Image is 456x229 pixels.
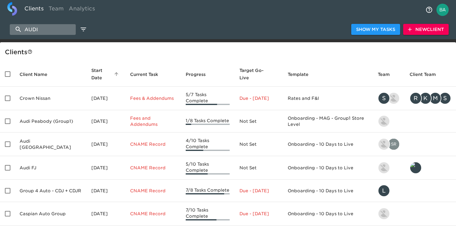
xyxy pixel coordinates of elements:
[235,156,283,180] td: Not Set
[86,180,125,202] td: [DATE]
[356,26,395,33] span: Show My Tasks
[419,92,432,104] div: K
[283,180,373,202] td: Onboarding - 10 Days to Live
[181,156,235,180] td: 5/10 Tasks Complete
[283,202,373,226] td: Onboarding - 10 Days to Live
[283,87,373,110] td: Rates and F&I
[410,71,444,78] span: Client Team
[410,162,451,174] div: leland@roadster.com
[429,92,441,104] div: M
[86,110,125,133] td: [DATE]
[239,67,278,81] span: Target Go-Live
[181,133,235,156] td: 4/10 Tasks Complete
[410,92,451,104] div: rrobins@crowncars.com, kwilson@crowncars.com, mcooley@crowncars.com, sparent@crowncars.com
[410,92,422,104] div: R
[378,115,400,127] div: nikko.foster@roadster.com
[378,139,389,150] img: kevin.lo@roadster.com
[22,2,46,17] a: Clients
[378,208,400,220] div: kevin.lo@roadster.com
[283,133,373,156] td: Onboarding - 10 Days to Live
[378,116,389,127] img: nikko.foster@roadster.com
[378,71,398,78] span: Team
[378,185,400,197] div: lauren.seimas@roadster.com
[436,4,449,16] img: Profile
[46,2,66,17] a: Team
[408,26,444,33] span: New Client
[91,67,120,81] span: Start Date
[283,110,373,133] td: Onboarding - MAG - Group1 Store Level
[351,24,400,35] button: Show My Tasks
[181,202,235,226] td: 7/10 Tasks Complete
[86,156,125,180] td: [DATE]
[378,162,400,174] div: kevin.lo@roadster.com
[439,92,451,104] div: S
[283,156,373,180] td: Onboarding - 10 Days to Live
[239,67,270,81] span: Calculated based on the start date and the duration of all Tasks contained in this Hub.
[130,71,158,78] span: Current Task
[15,180,86,202] td: Group 4 Auto - CDJ + CDJR
[388,93,399,104] img: austin@roadster.com
[15,110,86,133] td: Audi Peabody (Group1)
[235,133,283,156] td: Not Set
[15,133,86,156] td: Audi [GEOGRAPHIC_DATA]
[378,92,400,104] div: savannah@roadster.com, austin@roadster.com
[181,87,235,110] td: 5/7 Tasks Complete
[239,211,278,217] p: Due - [DATE]
[378,92,390,104] div: S
[20,71,55,78] span: Client Name
[15,156,86,180] td: Audi FJ
[7,2,17,16] img: logo
[378,162,389,173] img: kevin.lo@roadster.com
[239,95,278,101] p: Due - [DATE]
[130,115,176,127] p: Fees and Addendums
[86,202,125,226] td: [DATE]
[181,110,235,133] td: 1/8 Tasks Complete
[78,24,89,35] button: edit
[130,141,176,147] p: CNAME Record
[86,87,125,110] td: [DATE]
[27,49,32,54] svg: This is a list of all of your clients and clients shared with you
[378,138,400,150] div: kevin.lo@roadster.com, sreeramsarma.gvs@cdk.com
[388,139,399,150] img: sreeramsarma.gvs@cdk.com
[378,208,389,219] img: kevin.lo@roadster.com
[15,202,86,226] td: Caspian Auto Group
[10,24,76,35] input: search
[378,185,390,197] div: L
[235,110,283,133] td: Not Set
[130,71,166,78] span: Current Task
[186,71,213,78] span: Progress
[15,87,86,110] td: Crown Nissan
[403,24,449,35] button: NewClient
[130,95,176,101] p: Fees & Addendums
[66,2,97,17] a: Analytics
[130,165,176,171] p: CNAME Record
[410,162,421,173] img: leland@roadster.com
[5,47,454,57] div: Client s
[422,2,436,17] button: notifications
[181,180,235,202] td: 7/8 Tasks Complete
[130,211,176,217] p: CNAME Record
[86,133,125,156] td: [DATE]
[239,188,278,194] p: Due - [DATE]
[288,71,316,78] span: Template
[130,188,176,194] p: CNAME Record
